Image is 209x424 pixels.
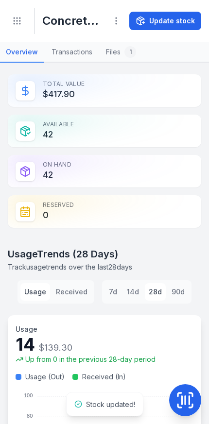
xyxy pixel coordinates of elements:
button: Received [52,283,91,301]
a: Files1 [100,42,142,63]
tspan: 80 [27,413,33,419]
button: 7d [105,283,121,301]
div: 1 [124,46,136,58]
button: Toggle navigation [8,12,26,30]
button: 90d [168,283,189,301]
span: $139.30 [39,342,72,353]
span: Track usage trends over the last 28 days [8,263,132,271]
span: Received (In) [82,372,126,382]
h2: Usage Trends ( 28 Days) [8,247,201,261]
button: 28d [145,283,166,301]
button: 14d [123,283,143,301]
span: Up from 0 in the previous 28-day period [25,355,156,364]
button: Update stock [129,12,201,30]
h1: Concrete Mix [42,13,99,29]
span: Stock updated! [86,400,135,408]
tspan: 100 [24,392,33,398]
span: Usage [16,325,37,333]
button: Usage [20,283,50,301]
a: Transactions [46,42,98,63]
div: 14 [16,335,156,355]
span: Usage (Out) [25,372,65,382]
